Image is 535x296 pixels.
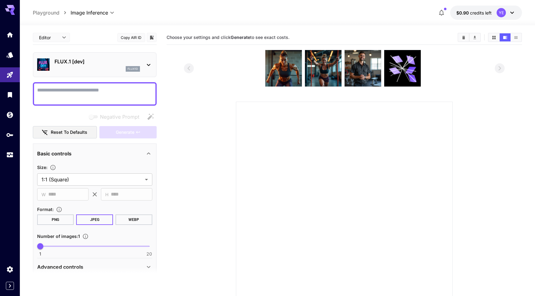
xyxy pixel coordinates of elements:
span: Choose your settings and click to see exact costs. [167,35,289,40]
span: 20 [146,251,152,257]
div: Wallet [6,111,14,119]
div: Clear ImagesDownload All [458,33,481,42]
a: Playground [33,9,59,16]
span: Size : [37,165,47,170]
button: Show images in grid view [489,33,499,41]
p: flux1d [128,67,138,71]
button: Adjust the dimensions of the generated image by specifying its width and height in pixels, or sel... [47,164,59,171]
div: Advanced controls [37,260,152,274]
div: $0.8968 [456,10,492,16]
span: credits left [470,10,492,15]
button: Choose the file format for the output image. [54,206,65,213]
button: Specify how many images to generate in a single request. Each image generation will be charged se... [80,233,91,239]
button: JPEG [76,214,113,225]
span: Image Inference [71,9,108,16]
button: Show images in video view [500,33,511,41]
div: Library [6,91,14,99]
button: Expand sidebar [6,282,14,290]
p: FLUX.1 [dev] [54,58,140,65]
span: 1 [39,251,41,257]
button: Copy AIR ID [117,33,145,42]
div: Show images in grid viewShow images in video viewShow images in list view [488,33,522,42]
div: YE [497,8,506,17]
p: Advanced controls [37,263,83,271]
button: WEBP [115,214,152,225]
div: Settings [6,265,14,273]
div: FLUX.1 [dev]flux1d [37,55,152,74]
span: Negative prompts are not compatible with the selected model. [88,113,144,121]
div: Home [6,31,14,39]
span: $0.90 [456,10,470,15]
div: Basic controls [37,146,152,161]
button: PNG [37,214,74,225]
span: Number of images : 1 [37,234,80,239]
b: Generate [231,35,250,40]
button: Show images in list view [511,33,521,41]
button: Download All [469,33,480,41]
div: Playground [6,71,14,79]
img: 2Q== [305,50,341,87]
button: Reset to defaults [33,126,97,139]
span: Negative Prompt [100,113,139,121]
nav: breadcrumb [33,9,71,16]
div: Usage [6,151,14,159]
span: Format : [37,207,54,212]
img: 9k= [265,50,302,87]
span: W [41,191,46,198]
span: H [105,191,108,198]
p: Basic controls [37,150,72,157]
img: 9k= [345,50,381,87]
button: Clear Images [458,33,469,41]
span: Editor [39,34,58,41]
div: API Keys [6,131,14,139]
span: 1:1 (Square) [41,176,142,183]
button: Add to library [149,34,154,41]
button: $0.8968YE [450,6,522,20]
div: Models [6,51,14,59]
